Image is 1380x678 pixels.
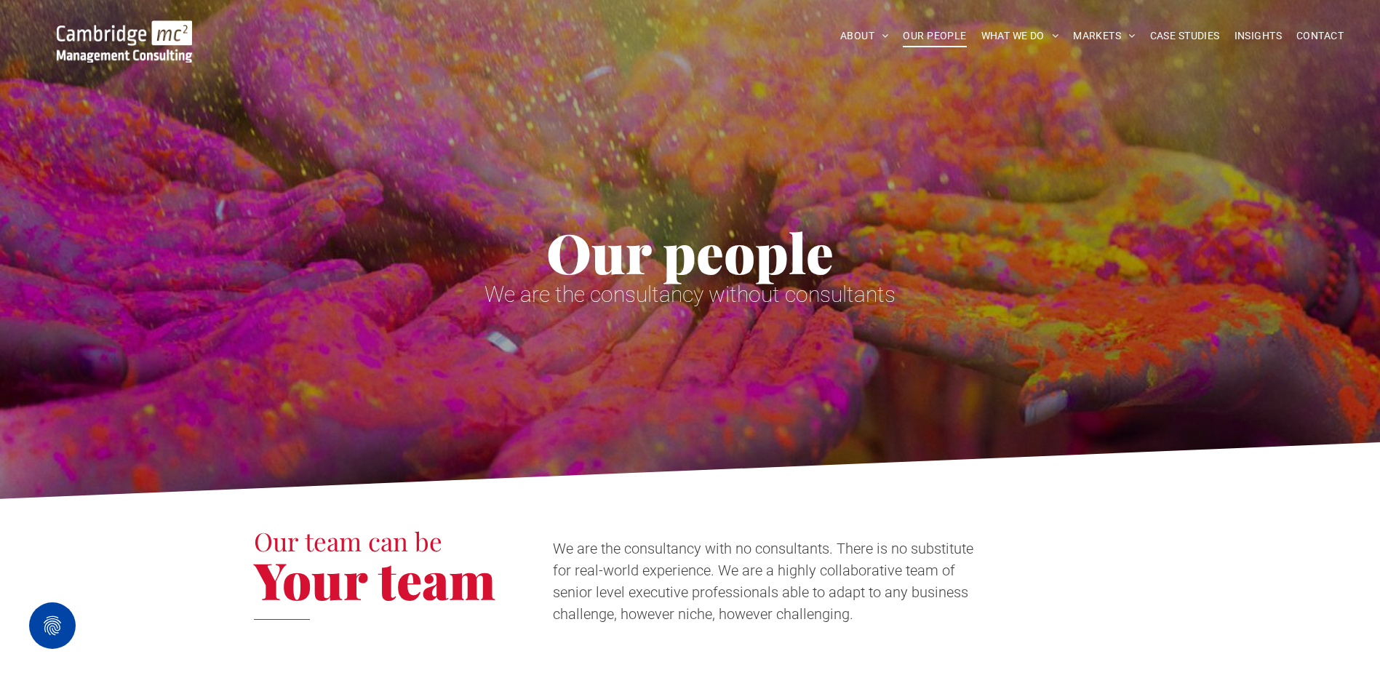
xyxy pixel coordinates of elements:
[546,215,834,288] span: Our people
[1227,25,1289,47] a: INSIGHTS
[974,25,1066,47] a: WHAT WE DO
[254,545,495,613] span: Your team
[484,282,896,307] span: We are the consultancy without consultants
[553,540,973,623] span: We are the consultancy with no consultants. There is no substitute for real-world experience. We ...
[57,23,192,38] a: Your Business Transformed | Cambridge Management Consulting
[1289,25,1351,47] a: CONTACT
[1143,25,1227,47] a: CASE STUDIES
[1066,25,1142,47] a: MARKETS
[254,524,442,558] span: Our team can be
[896,25,973,47] a: OUR PEOPLE
[57,20,192,63] img: Go to Homepage
[833,25,896,47] a: ABOUT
